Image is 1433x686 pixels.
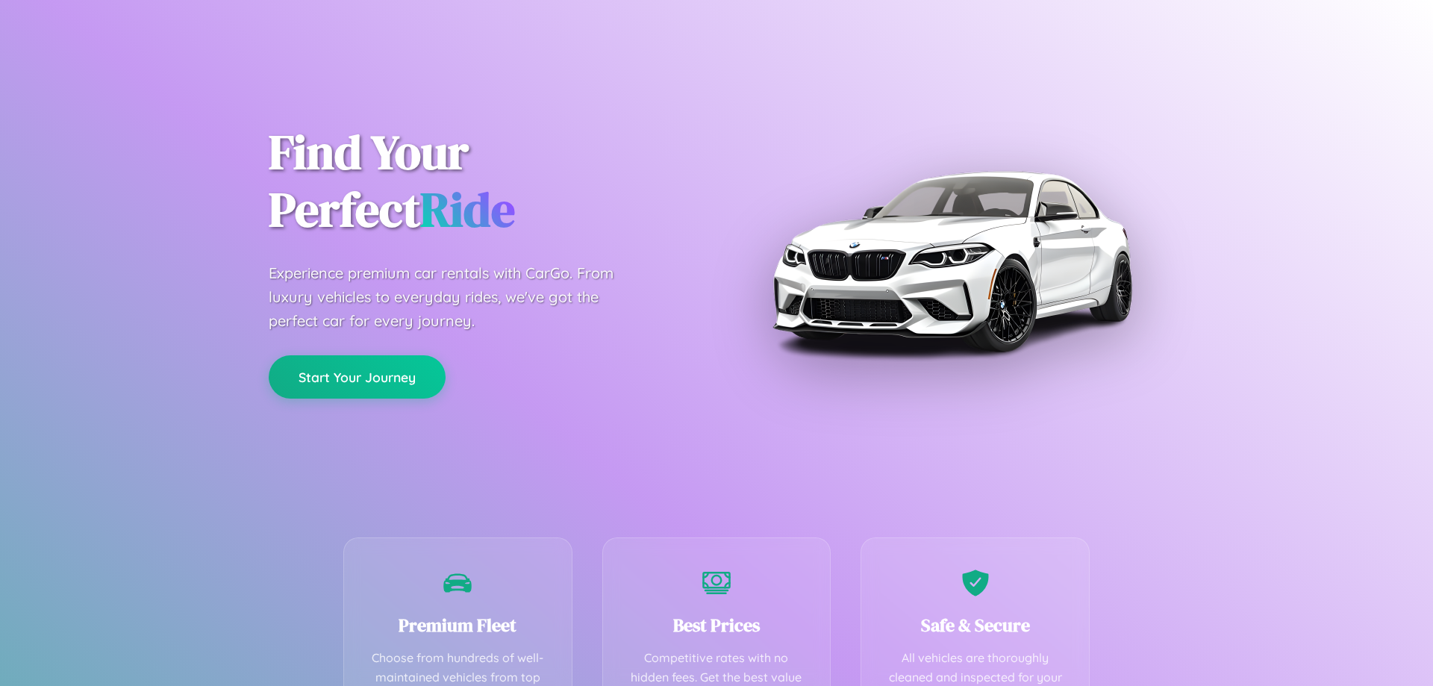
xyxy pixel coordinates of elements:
[884,613,1067,637] h3: Safe & Secure
[366,613,549,637] h3: Premium Fleet
[269,261,642,333] p: Experience premium car rentals with CarGo. From luxury vehicles to everyday rides, we've got the ...
[420,177,515,242] span: Ride
[765,75,1138,448] img: Premium BMW car rental vehicle
[269,124,694,239] h1: Find Your Perfect
[269,355,446,399] button: Start Your Journey
[625,613,808,637] h3: Best Prices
